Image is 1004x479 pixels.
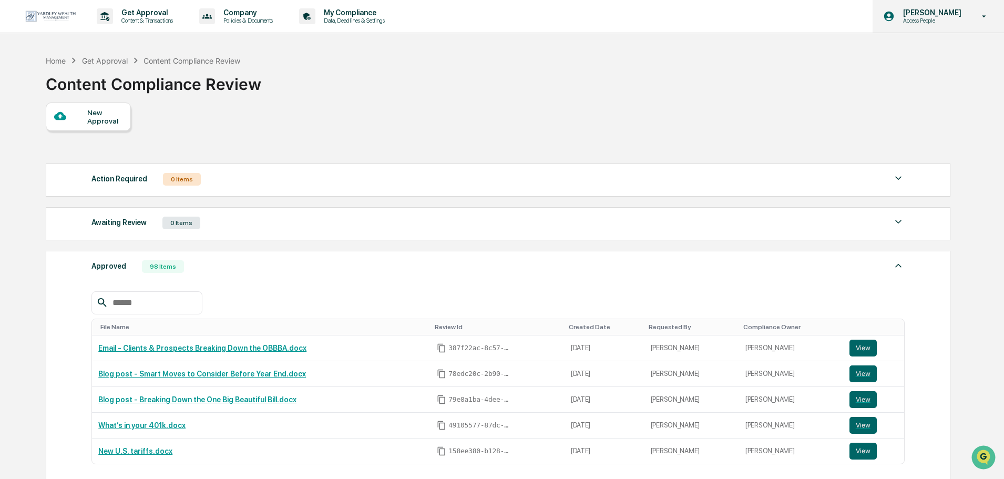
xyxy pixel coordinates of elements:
[98,421,186,430] a: What’s in your 401k.docx
[448,395,511,404] span: 79e8a1ba-4dee-461e-afd9-e465ac3ecaca
[565,335,644,361] td: [DATE]
[849,417,898,434] a: View
[98,395,296,404] a: Blog post - Breaking Down the One Big Beautiful Bill.docx
[179,84,191,96] button: Start new chat
[36,80,172,91] div: Start new chat
[6,148,70,167] a: 🔎Data Lookup
[215,8,278,17] p: Company
[72,128,135,147] a: 🗄️Attestations
[74,178,127,186] a: Powered byPylon
[105,178,127,186] span: Pylon
[892,216,905,228] img: caret
[565,413,644,439] td: [DATE]
[448,421,511,430] span: 49105577-87dc-4fd1-9337-750678275c6b
[739,413,843,439] td: [PERSON_NAME]
[895,17,967,24] p: Access People
[315,8,390,17] p: My Compliance
[849,443,877,460] button: View
[892,172,905,185] img: caret
[448,447,511,455] span: 158ee380-b128-429b-bb84-639949221783
[565,439,644,464] td: [DATE]
[739,335,843,361] td: [PERSON_NAME]
[565,387,644,413] td: [DATE]
[852,323,900,331] div: Toggle SortBy
[6,128,72,147] a: 🖐️Preclearance
[215,17,278,24] p: Policies & Documents
[98,370,306,378] a: Blog post - Smart Moves to Consider Before Year End.docx
[91,216,147,229] div: Awaiting Review
[565,361,644,387] td: [DATE]
[142,260,184,273] div: 98 Items
[11,134,19,142] div: 🖐️
[144,56,240,65] div: Content Compliance Review
[11,154,19,162] div: 🔎
[849,443,898,460] a: View
[849,391,898,408] a: View
[649,323,735,331] div: Toggle SortBy
[435,323,560,331] div: Toggle SortBy
[113,17,178,24] p: Content & Transactions
[448,344,511,352] span: 387f22ac-8c57-4fa3-9283-1d84f8a57bdf
[437,395,446,404] span: Copy Id
[644,335,739,361] td: [PERSON_NAME]
[21,133,68,143] span: Preclearance
[113,8,178,17] p: Get Approval
[448,370,511,378] span: 78edc20c-2b90-46dc-9afc-13f4486e5ae4
[36,91,133,99] div: We're available if you need us!
[25,11,76,22] img: logo
[849,391,877,408] button: View
[849,365,898,382] a: View
[163,173,201,186] div: 0 Items
[437,421,446,430] span: Copy Id
[87,108,122,125] div: New Approval
[11,22,191,39] p: How can we help?
[849,340,898,356] a: View
[11,80,29,99] img: 1746055101610-c473b297-6a78-478c-a979-82029cc54cd1
[849,365,877,382] button: View
[644,439,739,464] td: [PERSON_NAME]
[849,340,877,356] button: View
[76,134,85,142] div: 🗄️
[892,259,905,272] img: caret
[743,323,839,331] div: Toggle SortBy
[100,323,426,331] div: Toggle SortBy
[437,446,446,456] span: Copy Id
[315,17,390,24] p: Data, Deadlines & Settings
[21,152,66,163] span: Data Lookup
[162,217,200,229] div: 0 Items
[895,8,967,17] p: [PERSON_NAME]
[82,56,128,65] div: Get Approval
[970,444,999,473] iframe: Open customer support
[644,413,739,439] td: [PERSON_NAME]
[98,447,172,455] a: New U.S. tariffs.docx
[644,361,739,387] td: [PERSON_NAME]
[87,133,130,143] span: Attestations
[91,172,147,186] div: Action Required
[91,259,126,273] div: Approved
[739,361,843,387] td: [PERSON_NAME]
[46,56,66,65] div: Home
[46,66,261,94] div: Content Compliance Review
[849,417,877,434] button: View
[98,344,306,352] a: Email - Clients & Prospects Breaking Down the OBBBA.docx
[437,343,446,353] span: Copy Id
[569,323,640,331] div: Toggle SortBy
[739,439,843,464] td: [PERSON_NAME]
[739,387,843,413] td: [PERSON_NAME]
[437,369,446,379] span: Copy Id
[644,387,739,413] td: [PERSON_NAME]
